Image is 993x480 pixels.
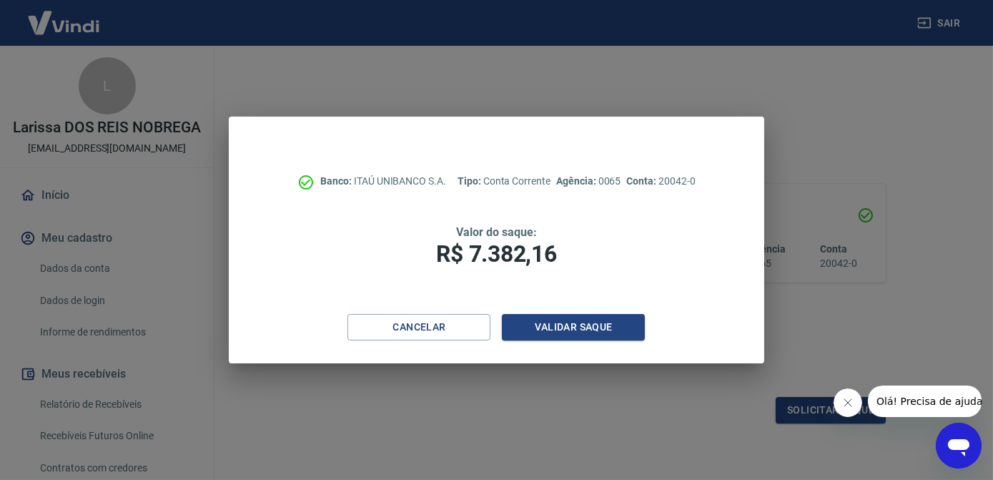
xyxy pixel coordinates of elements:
p: 20042-0 [626,174,695,189]
button: Cancelar [347,314,490,341]
p: Conta Corrente [458,174,550,189]
span: Conta: [626,175,658,187]
span: Tipo: [458,175,483,187]
button: Validar saque [502,314,645,341]
p: 0065 [556,174,621,189]
span: Banco: [320,175,354,187]
span: R$ 7.382,16 [436,240,556,268]
span: Olá! Precisa de ajuda? [9,10,120,21]
iframe: Fechar mensagem [834,388,862,417]
span: Agência: [556,175,598,187]
iframe: Botão para abrir a janela de mensagens [936,423,982,469]
p: ITAÚ UNIBANCO S.A. [320,174,446,189]
span: Valor do saque: [456,225,536,239]
iframe: Mensagem da empresa [868,386,982,417]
